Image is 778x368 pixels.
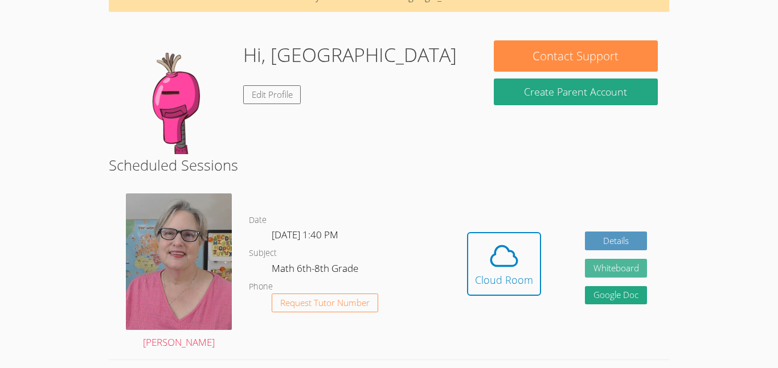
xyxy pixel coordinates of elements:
h2: Scheduled Sessions [109,154,669,176]
dt: Date [249,213,267,228]
dt: Subject [249,246,277,261]
dd: Math 6th-8th Grade [272,261,361,280]
span: [DATE] 1:40 PM [272,228,338,241]
button: Cloud Room [467,232,541,296]
a: Details [585,231,648,250]
button: Request Tutor Number [272,293,378,312]
dt: Phone [249,280,273,294]
a: Google Doc [585,286,648,305]
img: default.png [120,40,234,154]
button: Contact Support [494,40,658,72]
h1: Hi, [GEOGRAPHIC_DATA] [243,40,457,69]
a: [PERSON_NAME] [126,193,232,351]
img: avatar.png [126,193,232,329]
button: Create Parent Account [494,78,658,105]
a: Edit Profile [243,85,301,104]
span: Request Tutor Number [280,299,370,307]
div: Cloud Room [475,272,533,288]
button: Whiteboard [585,259,648,278]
